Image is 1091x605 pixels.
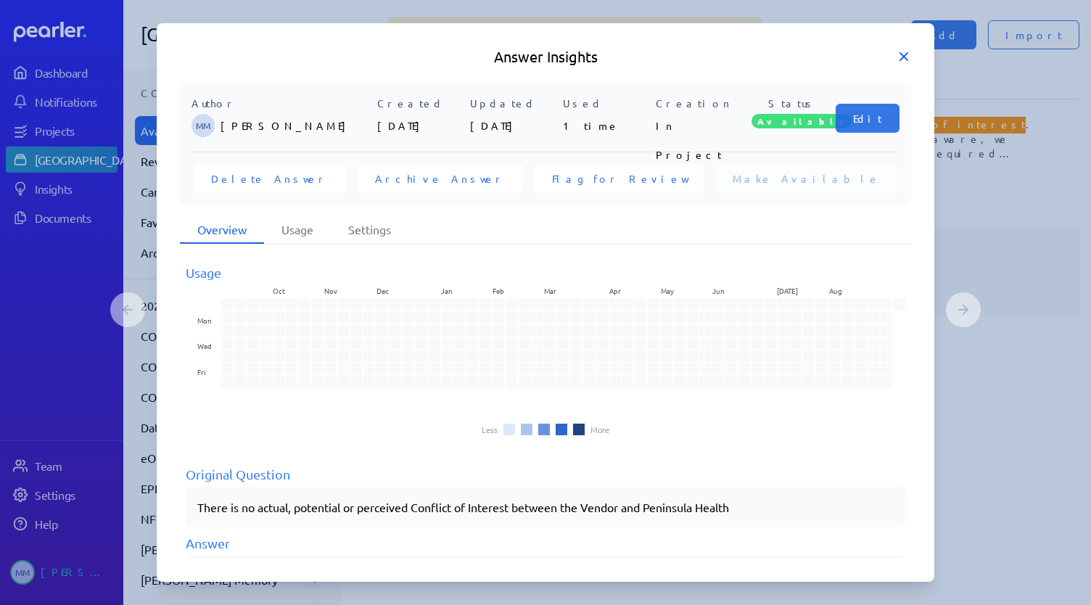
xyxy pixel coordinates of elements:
[535,164,704,193] button: Flag for Review
[273,285,285,296] text: Oct
[186,533,905,553] div: Answer
[194,164,346,193] button: Delete Answer
[192,96,371,111] p: Author
[377,96,464,111] p: Created
[946,292,981,327] button: Next Answer
[563,96,650,111] p: Used
[777,285,798,296] text: [DATE]
[376,285,389,296] text: Dec
[749,96,836,111] p: Status
[197,366,205,377] text: Fri
[656,111,743,140] p: In Project
[470,96,557,111] p: Updated
[377,111,464,140] p: [DATE]
[197,498,894,516] p: There is no actual, potential or perceived Conflict of Interest between the Vendor and Peninsula ...
[712,285,725,296] text: Jun
[853,111,882,125] span: Edit
[180,46,911,67] h5: Answer Insights
[211,171,329,186] span: Delete Answer
[609,285,621,296] text: Apr
[563,111,650,140] p: 1 time
[110,292,145,327] button: Previous Answer
[590,425,609,434] li: More
[180,216,264,244] li: Overview
[656,96,743,111] p: Creation
[186,263,905,282] div: Usage
[192,114,215,137] span: Michelle Manuel
[544,285,556,296] text: Mar
[715,164,897,193] button: Make Available
[331,216,408,244] li: Settings
[221,111,371,140] p: [PERSON_NAME]
[441,285,453,296] text: Jan
[482,425,498,434] li: Less
[197,315,212,326] text: Mon
[264,216,331,244] li: Usage
[552,171,686,186] span: Flag for Review
[752,114,852,128] span: Available
[470,111,557,140] p: [DATE]
[661,285,674,296] text: May
[493,285,504,296] text: Feb
[324,285,337,296] text: Nov
[186,464,905,484] div: Original Question
[375,171,506,186] span: Archive Answer
[733,171,880,186] span: Make Available
[836,104,899,133] button: Edit
[358,164,523,193] button: Archive Answer
[197,340,212,351] text: Wed
[829,285,842,296] text: Aug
